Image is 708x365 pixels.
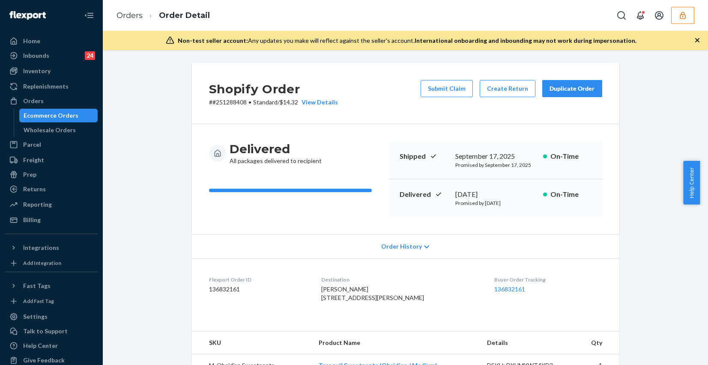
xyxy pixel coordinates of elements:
div: Replenishments [23,82,69,91]
a: Prep [5,168,98,181]
div: Reporting [23,200,52,209]
a: Billing [5,213,98,227]
button: Help Center [683,161,700,205]
a: Add Integration [5,258,98,268]
div: [DATE] [455,190,536,199]
div: Orders [23,97,44,105]
button: Open account menu [651,7,668,24]
button: View Details [298,98,338,107]
div: Wholesale Orders [24,126,76,134]
dt: Buyer Order Tracking [494,276,602,283]
span: International onboarding and inbounding may not work during impersonation. [415,37,636,44]
div: All packages delivered to recipient [230,141,322,165]
a: Order Detail [159,11,210,20]
div: Add Fast Tag [23,297,54,305]
p: Promised by September 17, 2025 [455,161,536,169]
div: Returns [23,185,46,193]
div: Any updates you make will reflect against the seller's account. [178,36,636,45]
button: Create Return [480,80,535,97]
div: Fast Tags [23,282,51,290]
a: Freight [5,153,98,167]
button: Duplicate Order [542,80,602,97]
p: On-Time [550,151,592,161]
div: Ecommerce Orders [24,111,78,120]
div: Help Center [23,341,58,350]
h3: Delivered [230,141,322,157]
div: Inbounds [23,51,49,60]
div: Prep [23,170,36,179]
a: Inbounds24 [5,49,98,62]
a: Home [5,34,98,48]
img: Flexport logo [9,11,46,20]
div: Duplicate Order [550,84,595,93]
div: Parcel [23,140,41,149]
a: Add Fast Tag [5,296,98,306]
p: Delivered [400,190,448,199]
h2: Shopify Order [209,80,338,98]
a: Wholesale Orders [19,123,98,137]
a: Orders [117,11,143,20]
button: Fast Tags [5,279,98,293]
div: Add Integration [23,259,61,267]
p: On-Time [550,190,592,199]
button: Integrations [5,241,98,255]
a: Help Center [5,339,98,353]
th: SKU [192,332,312,354]
th: Product Name [312,332,481,354]
a: Returns [5,182,98,196]
dt: Destination [321,276,481,283]
iframe: Opens a widget where you can chat to one of our agents [654,339,699,361]
div: Freight [23,156,44,164]
th: Qty [574,332,619,354]
p: # #251288408 / $14.32 [209,98,338,107]
a: Parcel [5,138,98,151]
a: 136832161 [494,285,525,293]
p: Shipped [400,151,448,161]
div: Home [23,37,40,45]
ol: breadcrumbs [110,3,217,28]
dd: 136832161 [209,285,308,294]
div: Inventory [23,67,51,75]
span: Order History [381,242,422,251]
span: Non-test seller account: [178,37,248,44]
div: Settings [23,312,48,321]
a: Ecommerce Orders [19,109,98,122]
button: Close Navigation [81,7,98,24]
span: Standard [253,98,278,106]
a: Inventory [5,64,98,78]
a: Settings [5,310,98,323]
div: Billing [23,216,41,224]
div: Talk to Support [23,327,68,335]
dt: Flexport Order ID [209,276,308,283]
button: Open Search Box [613,7,630,24]
button: Talk to Support [5,324,98,338]
div: Give Feedback [23,356,65,365]
button: Open notifications [632,7,649,24]
a: Reporting [5,198,98,211]
span: • [248,98,251,106]
p: Promised by [DATE] [455,199,536,207]
a: Replenishments [5,80,98,93]
div: September 17, 2025 [455,151,536,161]
div: Integrations [23,243,59,252]
span: [PERSON_NAME] [STREET_ADDRESS][PERSON_NAME] [321,285,424,301]
a: Orders [5,94,98,108]
div: 24 [85,51,95,60]
th: Details [480,332,574,354]
button: Submit Claim [421,80,473,97]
